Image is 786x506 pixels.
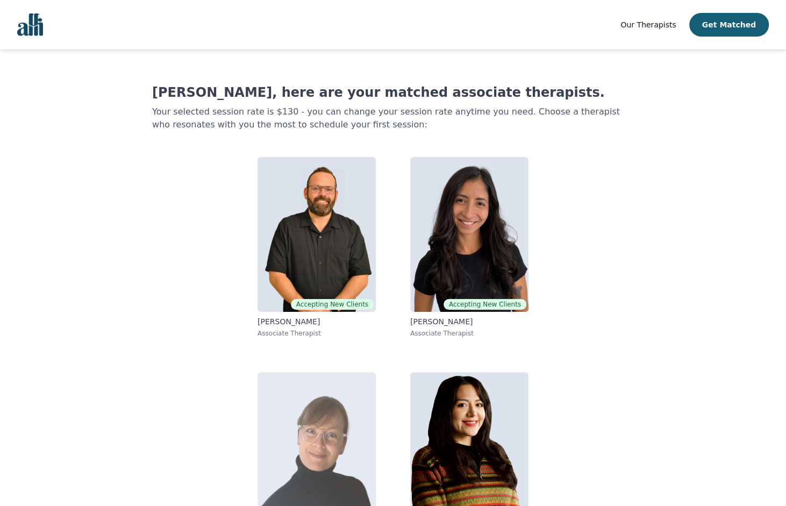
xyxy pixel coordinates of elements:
[444,299,526,310] span: Accepting New Clients
[152,84,634,101] h1: [PERSON_NAME], here are your matched associate therapists.
[620,18,676,31] a: Our Therapists
[410,329,528,338] p: Associate Therapist
[258,316,376,327] p: [PERSON_NAME]
[17,13,43,36] img: alli logo
[402,148,537,346] a: Natalia SarmientoAccepting New Clients[PERSON_NAME]Associate Therapist
[258,157,376,312] img: Josh Cadieux
[410,316,528,327] p: [PERSON_NAME]
[410,157,528,312] img: Natalia Sarmiento
[620,20,676,29] span: Our Therapists
[152,105,634,131] p: Your selected session rate is $130 - you can change your session rate anytime you need. Choose a ...
[689,13,769,37] button: Get Matched
[249,148,384,346] a: Josh CadieuxAccepting New Clients[PERSON_NAME]Associate Therapist
[291,299,374,310] span: Accepting New Clients
[258,329,376,338] p: Associate Therapist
